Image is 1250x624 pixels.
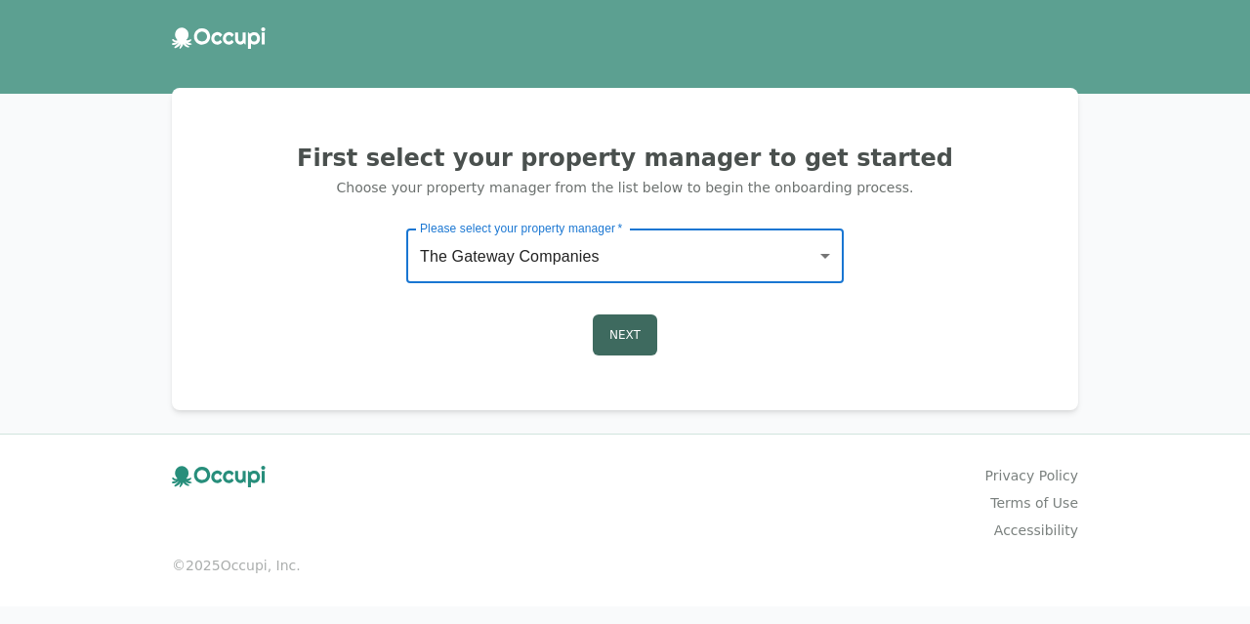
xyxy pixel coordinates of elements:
[195,143,1055,174] h2: First select your property manager to get started
[990,493,1078,513] a: Terms of Use
[420,220,622,236] label: Please select your property manager
[985,466,1078,485] a: Privacy Policy
[172,556,1078,575] small: © 2025 Occupi, Inc.
[195,178,1055,197] p: Choose your property manager from the list below to begin the onboarding process.
[593,314,657,355] button: Next
[994,520,1078,540] a: Accessibility
[406,229,844,283] div: The Gateway Companies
